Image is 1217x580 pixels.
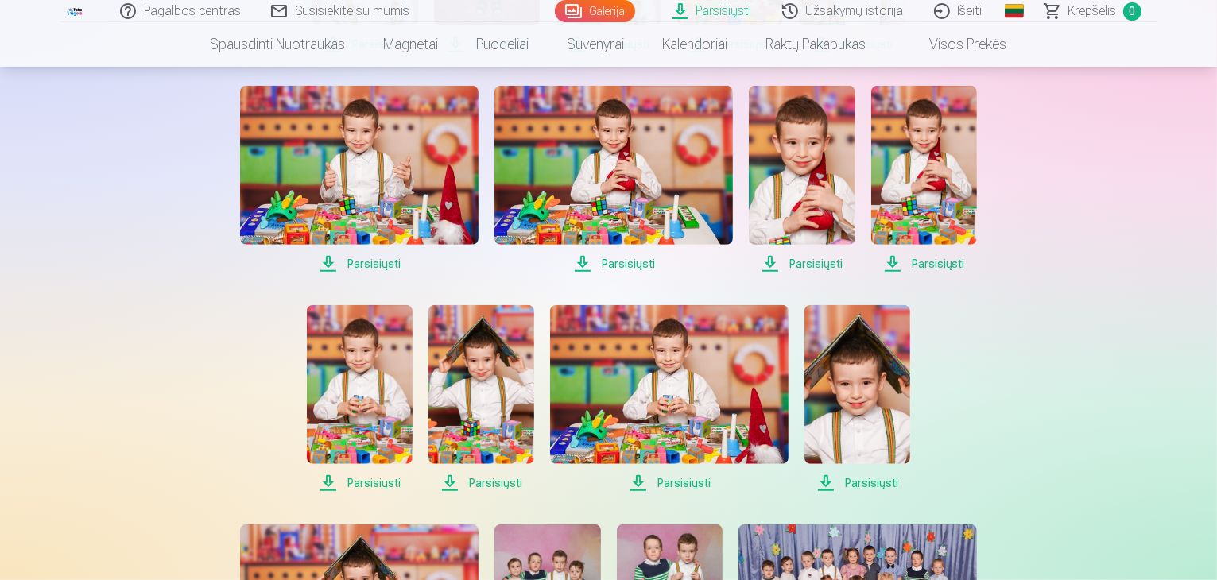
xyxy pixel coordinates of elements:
[67,6,84,16] img: /fa5
[192,22,365,67] a: Spausdinti nuotraukas
[550,474,789,493] span: Parsisiųsti
[747,22,886,67] a: Raktų pakabukas
[886,22,1026,67] a: Visos prekės
[749,86,855,273] a: Parsisiųsti
[644,22,747,67] a: Kalendoriai
[1068,2,1117,21] span: Krepšelis
[428,474,534,493] span: Parsisiųsti
[240,86,479,273] a: Parsisiųsti
[307,305,413,493] a: Parsisiųsti
[494,86,733,273] a: Parsisiųsti
[240,254,479,273] span: Parsisiųsti
[804,305,910,493] a: Parsisiųsti
[365,22,458,67] a: Magnetai
[871,254,977,273] span: Parsisiųsti
[1123,2,1141,21] span: 0
[871,86,977,273] a: Parsisiųsti
[428,305,534,493] a: Parsisiųsti
[749,254,855,273] span: Parsisiųsti
[307,474,413,493] span: Parsisiųsti
[550,305,789,493] a: Parsisiųsti
[494,254,733,273] span: Parsisiųsti
[804,474,910,493] span: Parsisiųsti
[548,22,644,67] a: Suvenyrai
[458,22,548,67] a: Puodeliai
